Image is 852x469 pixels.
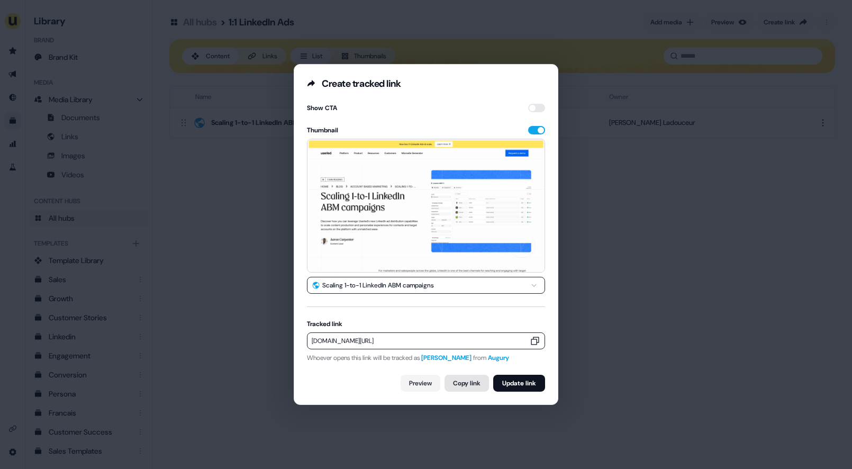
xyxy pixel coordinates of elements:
label: Tracked link [307,320,545,328]
div: Show CTA [307,103,337,113]
div: Whoever opens this link will be tracked as from [307,354,545,362]
div: [DOMAIN_NAME][URL] [312,337,528,345]
span: [PERSON_NAME] [421,354,472,362]
span: Augury [488,354,509,362]
div: Scaling 1-to-1 LinkedIn ABM campaigns [322,280,434,291]
a: Preview [401,375,440,392]
button: Copy link [445,375,489,392]
button: Update link [493,375,545,392]
img: Thumbnail [307,139,545,272]
div: Thumbnail [307,126,338,134]
div: Create tracked link [322,77,401,90]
